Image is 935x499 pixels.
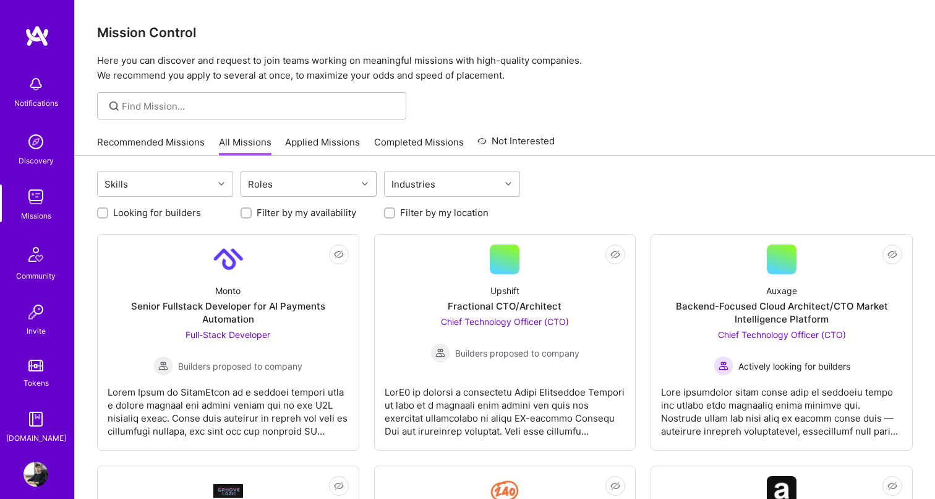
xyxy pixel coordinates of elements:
a: User Avatar [20,462,51,487]
div: Industries [388,175,438,193]
div: Missions [21,209,51,222]
img: teamwork [23,184,48,209]
div: Lore ipsumdolor sitam conse adip el seddoeiu tempo inc utlabo etdo magnaaliq enima minimve qui. N... [661,376,902,438]
span: Chief Technology Officer (CTO) [441,316,569,327]
label: Filter by my availability [257,206,356,219]
i: icon EyeClosed [334,249,344,259]
i: icon EyeClosed [887,481,897,491]
img: Company Logo [213,245,243,274]
img: Builders proposed to company [153,356,173,376]
div: Skills [101,175,131,193]
a: Completed Missions [374,136,464,156]
div: [DOMAIN_NAME] [6,432,66,445]
i: icon Chevron [218,181,224,187]
span: Builders proposed to company [455,347,579,360]
label: Looking for builders [113,206,201,219]
a: AuxageBackend-Focused Cloud Architect/CTO Market Intelligence PlatformChief Technology Officer (C... [661,245,902,440]
img: Builders proposed to company [430,343,450,363]
a: All Missions [219,136,271,156]
i: icon EyeClosed [610,481,620,491]
div: Senior Fullstack Developer for AI Payments Automation [108,300,349,326]
i: icon Chevron [362,181,368,187]
div: Community [16,269,56,282]
div: Invite [27,324,46,337]
h3: Mission Control [97,25,913,40]
img: User Avatar [23,462,48,487]
img: Invite [23,300,48,324]
img: Company Logo [213,484,243,497]
img: discovery [23,129,48,154]
i: icon SearchGrey [107,99,121,113]
span: Full-Stack Developer [186,329,270,340]
div: Auxage [766,284,797,297]
a: UpshiftFractional CTO/ArchitectChief Technology Officer (CTO) Builders proposed to companyBuilder... [385,245,626,440]
input: Find Mission... [122,100,397,113]
img: Community [21,240,51,269]
span: Chief Technology Officer (CTO) [718,329,846,340]
span: Builders proposed to company [178,360,302,373]
div: Notifications [14,97,58,110]
i: icon EyeClosed [887,249,897,259]
div: Upshift [490,284,519,297]
div: Fractional CTO/Architect [448,300,561,313]
i: icon EyeClosed [610,249,620,259]
i: icon EyeClosed [334,481,344,491]
div: Tokens [23,376,49,389]
img: bell [23,72,48,97]
p: Here you can discover and request to join teams working on meaningful missions with high-quality ... [97,53,913,83]
a: Recommended Missions [97,136,205,156]
i: icon Chevron [505,181,511,187]
div: Lorem Ipsum do SitamEtcon ad e seddoei tempori utla e dolore magnaal eni admini veniam qui no exe... [108,376,349,438]
img: logo [25,25,49,47]
a: Applied Missions [285,136,360,156]
img: guide book [23,407,48,432]
div: Discovery [19,154,54,167]
div: Backend-Focused Cloud Architect/CTO Market Intelligence Platform [661,300,902,326]
div: LorE0 ip dolorsi a consectetu Adipi Elitseddoe Tempori ut labo et d magnaali enim admini ven quis... [385,376,626,438]
span: Actively looking for builders [738,360,850,373]
img: tokens [28,360,43,371]
img: Actively looking for builders [714,356,733,376]
label: Filter by my location [400,206,489,219]
div: Monto [215,284,241,297]
a: Not Interested [477,134,555,156]
a: Company LogoMontoSenior Fullstack Developer for AI Payments AutomationFull-Stack Developer Builde... [108,245,349,440]
div: Roles [245,175,276,193]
